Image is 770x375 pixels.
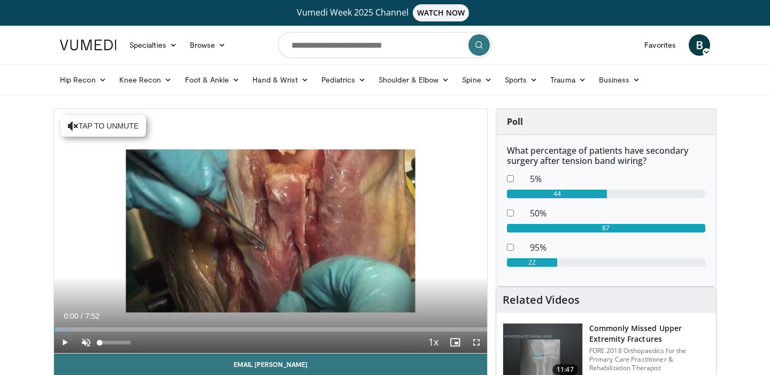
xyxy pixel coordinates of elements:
button: Playback Rate [423,332,444,353]
a: Pediatrics [315,69,372,91]
a: B [689,34,710,56]
dd: 50% [522,207,713,220]
a: Foot & Ankle [179,69,247,91]
a: Sports [498,69,544,91]
div: Volume Level [99,341,130,344]
a: Hand & Wrist [246,69,315,91]
div: 87 [507,224,705,232]
h4: Related Videos [503,294,580,306]
button: Tap to unmute [60,115,146,137]
button: Fullscreen [466,332,487,353]
a: Shoulder & Elbow [372,69,456,91]
strong: Poll [507,116,523,127]
a: Trauma [544,69,592,91]
h3: Commonly Missed Upper Extremity Fractures [589,323,710,344]
a: Hip Recon [53,69,113,91]
a: Vumedi Week 2025 ChannelWATCH NOW [61,4,709,21]
a: Favorites [638,34,682,56]
button: Play [54,332,75,353]
button: Enable picture-in-picture mode [444,332,466,353]
a: Business [592,69,647,91]
p: FORE 2018 Orthopaedics for the Primary Care Practitioner & Rehabilitation Therapist [589,347,710,372]
a: Spine [456,69,498,91]
img: VuMedi Logo [60,40,117,50]
h6: What percentage of patients have secondary surgery after tension band wiring? [507,146,705,166]
div: Progress Bar [54,327,487,332]
button: Unmute [75,332,97,353]
span: WATCH NOW [413,4,469,21]
div: 22 [507,258,557,267]
span: 0:00 [64,312,78,320]
div: 44 [507,190,607,198]
span: / [81,312,83,320]
a: Email [PERSON_NAME] [54,354,487,375]
video-js: Video Player [54,109,487,354]
a: Browse [183,34,233,56]
span: 11:47 [552,364,578,375]
a: Knee Recon [113,69,179,91]
span: 7:52 [85,312,99,320]
dd: 95% [522,241,713,254]
dd: 5% [522,172,713,185]
a: Specialties [123,34,183,56]
input: Search topics, interventions [278,32,492,58]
